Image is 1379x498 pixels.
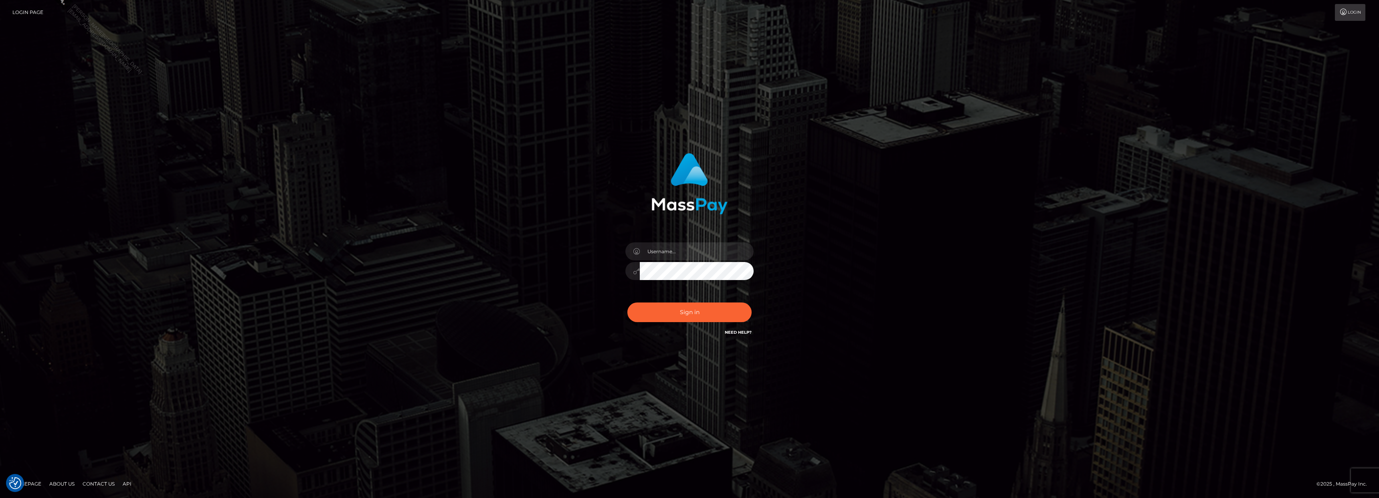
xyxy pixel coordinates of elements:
button: Consent Preferences [9,477,21,489]
a: Login Page [12,4,43,21]
img: MassPay Login [651,153,728,214]
button: Sign in [627,302,752,322]
a: Need Help? [725,330,752,335]
img: Revisit consent button [9,477,21,489]
input: Username... [640,242,754,260]
a: API [119,478,135,490]
a: Login [1335,4,1365,21]
div: © 2025 , MassPay Inc. [1316,480,1373,488]
a: About Us [46,478,78,490]
a: Homepage [9,478,44,490]
a: Contact Us [79,478,118,490]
